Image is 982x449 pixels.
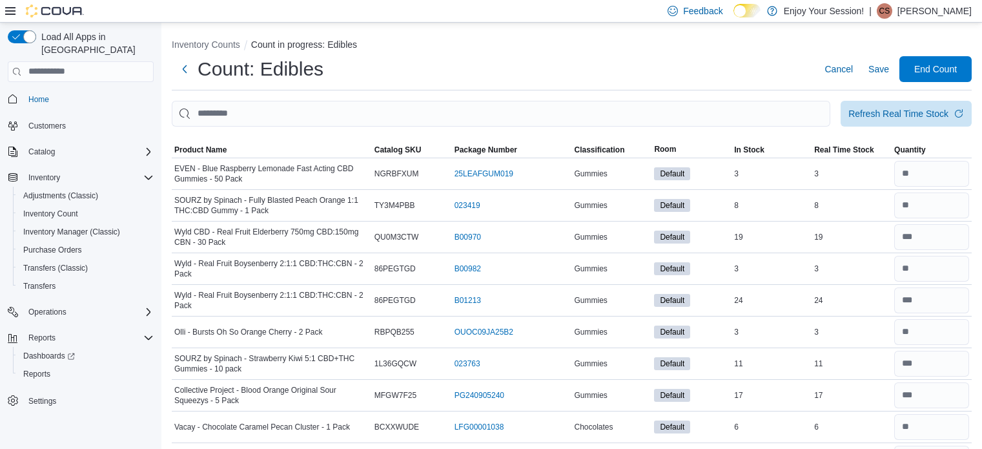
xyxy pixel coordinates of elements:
[733,17,734,18] span: Dark Mode
[23,304,72,320] button: Operations
[13,277,159,295] button: Transfers
[374,264,416,274] span: 86PEGTGD
[18,278,154,294] span: Transfers
[251,39,357,50] button: Count in progress: Edibles
[23,281,56,291] span: Transfers
[574,145,624,155] span: Classification
[374,169,419,179] span: NGRBFXUM
[914,63,957,76] span: End Count
[455,232,481,242] a: B00970
[654,421,690,433] span: Default
[18,224,125,240] a: Inventory Manager (Classic)
[18,348,80,364] a: Dashboards
[23,369,50,379] span: Reports
[574,169,607,179] span: Gummies
[894,145,926,155] span: Quantity
[812,324,892,340] div: 3
[731,388,812,403] div: 17
[198,56,323,82] h1: Count: Edibles
[28,333,56,343] span: Reports
[574,264,607,274] span: Gummies
[374,359,416,369] span: 1L36GQCW
[174,145,227,155] span: Product Name
[23,227,120,237] span: Inventory Manager (Classic)
[731,166,812,182] div: 3
[36,30,154,56] span: Load All Apps in [GEOGRAPHIC_DATA]
[18,260,93,276] a: Transfers (Classic)
[172,101,830,127] input: This is a search bar. After typing your query, hit enter to filter the results lower in the page.
[660,326,684,338] span: Default
[654,262,690,275] span: Default
[23,392,154,408] span: Settings
[897,3,972,19] p: [PERSON_NAME]
[660,421,684,433] span: Default
[892,142,972,158] button: Quantity
[654,389,690,402] span: Default
[18,366,154,382] span: Reports
[13,365,159,383] button: Reports
[13,347,159,365] a: Dashboards
[3,143,159,161] button: Catalog
[13,187,159,205] button: Adjustments (Classic)
[455,264,481,274] a: B00982
[455,169,513,179] a: 25LEAFGUM019
[812,293,892,308] div: 24
[574,232,607,242] span: Gummies
[13,205,159,223] button: Inventory Count
[452,142,572,158] button: Package Number
[28,307,66,317] span: Operations
[18,224,154,240] span: Inventory Manager (Classic)
[374,327,414,337] span: RBPQB255
[18,206,154,222] span: Inventory Count
[23,330,61,346] button: Reports
[174,227,369,247] span: Wyld CBD - Real Fruit Elderberry 750mg CBD:150mg CBN - 30 Pack
[731,261,812,277] div: 3
[3,329,159,347] button: Reports
[455,390,504,401] a: PG240905240
[18,348,154,364] span: Dashboards
[731,324,812,340] div: 3
[877,3,892,19] div: Cassidy Sattlecker
[174,290,369,311] span: Wyld - Real Fruit Boysenberry 2:1:1 CBD:THC:CBN - 2 Pack
[23,304,154,320] span: Operations
[654,357,690,370] span: Default
[574,422,613,432] span: Chocolates
[23,144,60,160] button: Catalog
[899,56,972,82] button: End Count
[28,396,56,406] span: Settings
[374,145,422,155] span: Catalog SKU
[455,295,481,306] a: B01213
[3,391,159,410] button: Settings
[455,327,513,337] a: OUOC09JA25B2
[18,242,87,258] a: Purchase Orders
[8,85,154,444] nav: Complex example
[3,90,159,109] button: Home
[574,295,607,306] span: Gummies
[574,390,607,401] span: Gummies
[23,91,154,107] span: Home
[814,145,874,155] span: Real Time Stock
[654,326,690,339] span: Default
[848,107,948,120] div: Refresh Real Time Stock
[812,356,892,371] div: 11
[18,188,103,204] a: Adjustments (Classic)
[3,169,159,187] button: Inventory
[574,327,607,337] span: Gummies
[660,231,684,243] span: Default
[731,229,812,245] div: 19
[18,260,154,276] span: Transfers (Classic)
[3,116,159,135] button: Customers
[784,3,864,19] p: Enjoy Your Session!
[660,168,684,180] span: Default
[174,163,369,184] span: EVEN - Blue Raspberry Lemonade Fast Acting CBD Gummies - 50 Pack
[869,3,872,19] p: |
[734,145,764,155] span: In Stock
[374,200,415,211] span: TY3M4PBB
[172,142,372,158] button: Product Name
[174,422,350,432] span: Vacay - Chocolate Caramel Pecan Cluster - 1 Pack
[18,206,83,222] a: Inventory Count
[23,393,61,409] a: Settings
[455,422,504,432] a: LFG00001038
[18,366,56,382] a: Reports
[174,353,369,374] span: SOURZ by Spinach - Strawberry Kiwi 5:1 CBD+THC Gummies - 10 pack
